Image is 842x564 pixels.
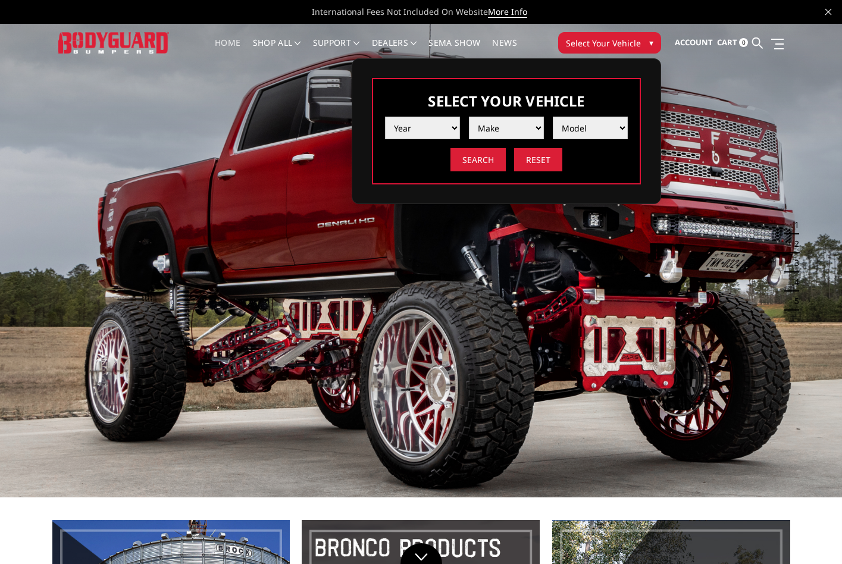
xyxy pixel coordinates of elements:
[739,38,748,47] span: 0
[469,117,544,139] select: Please select the value from list.
[253,39,301,62] a: shop all
[488,6,527,18] a: More Info
[492,39,517,62] a: News
[649,36,653,49] span: ▾
[717,37,737,48] span: Cart
[675,27,713,59] a: Account
[313,39,360,62] a: Support
[787,292,799,311] button: 5 of 5
[787,234,799,253] button: 2 of 5
[428,39,480,62] a: SEMA Show
[58,32,170,54] img: BODYGUARD BUMPERS
[385,117,460,139] select: Please select the value from list.
[566,37,641,49] span: Select Your Vehicle
[450,148,506,171] input: Search
[675,37,713,48] span: Account
[558,32,661,54] button: Select Your Vehicle
[717,27,748,59] a: Cart 0
[787,253,799,272] button: 3 of 5
[215,39,240,62] a: Home
[787,272,799,292] button: 4 of 5
[787,215,799,234] button: 1 of 5
[372,39,417,62] a: Dealers
[385,91,628,111] h3: Select Your Vehicle
[514,148,562,171] input: Reset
